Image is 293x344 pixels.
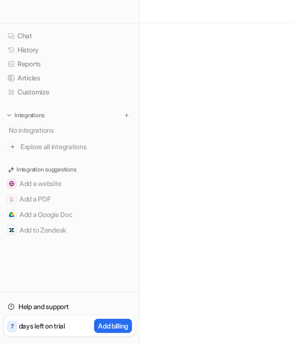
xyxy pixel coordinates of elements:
[6,112,13,119] img: expand menu
[9,212,15,218] img: Add a Google Doc
[16,165,76,174] p: Integration suggestions
[11,322,14,331] p: 7
[19,321,65,331] p: days left on trial
[9,181,15,187] img: Add a website
[98,321,128,331] p: Add billing
[4,222,135,238] button: Add to ZendeskAdd to Zendesk
[4,43,135,57] a: History
[123,112,130,119] img: menu_add.svg
[4,176,135,191] button: Add a websiteAdd a website
[20,139,131,155] span: Explore all integrations
[4,57,135,71] a: Reports
[4,29,135,43] a: Chat
[4,85,135,99] a: Customize
[15,111,45,119] p: Integrations
[4,140,135,154] a: Explore all integrations
[4,300,135,313] a: Help and support
[8,142,17,152] img: explore all integrations
[6,122,135,138] div: No integrations
[9,227,15,233] img: Add to Zendesk
[4,207,135,222] button: Add a Google DocAdd a Google Doc
[4,71,135,85] a: Articles
[4,110,48,120] button: Integrations
[4,191,135,207] button: Add a PDFAdd a PDF
[9,196,15,202] img: Add a PDF
[94,319,132,333] button: Add billing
